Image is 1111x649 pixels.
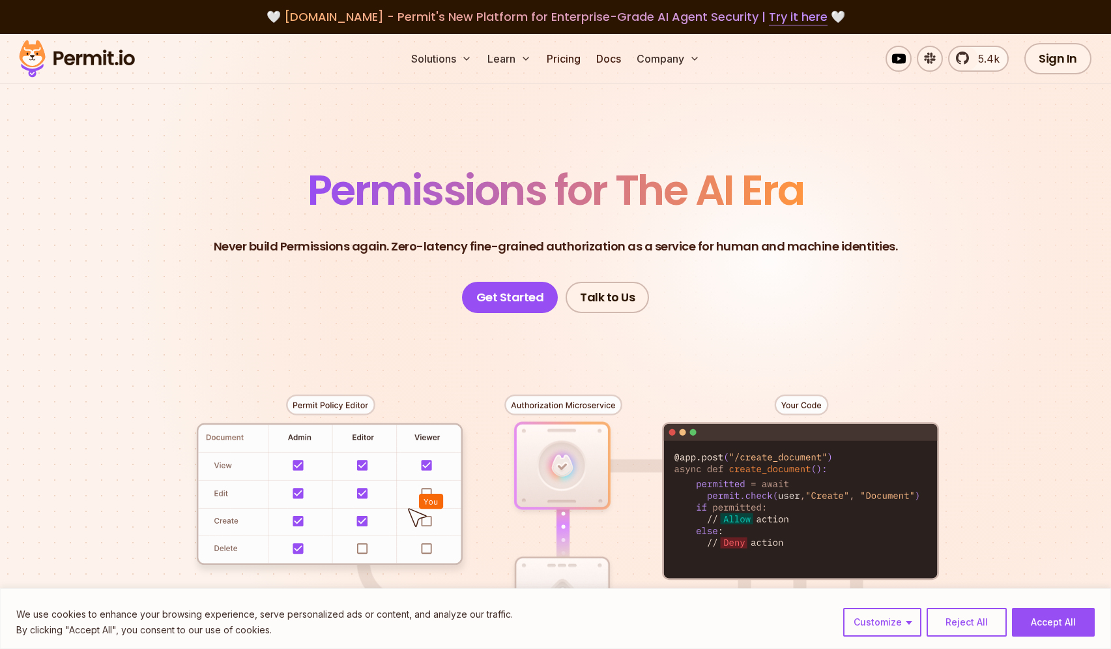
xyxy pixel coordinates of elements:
[541,46,586,72] a: Pricing
[927,608,1007,637] button: Reject All
[631,46,705,72] button: Company
[31,8,1080,26] div: 🤍 🤍
[566,282,649,313] a: Talk to Us
[16,607,513,622] p: We use cookies to enhance your browsing experience, serve personalized ads or content, and analyz...
[406,46,477,72] button: Solutions
[462,282,558,313] a: Get Started
[214,237,898,256] p: Never build Permissions again. Zero-latency fine-grained authorization as a service for human and...
[769,8,828,25] a: Try it here
[482,46,536,72] button: Learn
[13,37,141,81] img: Permit logo
[1012,608,1095,637] button: Accept All
[308,161,804,219] span: Permissions for The AI Era
[948,46,1009,72] a: 5.4k
[1024,43,1091,74] a: Sign In
[16,622,513,638] p: By clicking "Accept All", you consent to our use of cookies.
[591,46,626,72] a: Docs
[843,608,921,637] button: Customize
[284,8,828,25] span: [DOMAIN_NAME] - Permit's New Platform for Enterprise-Grade AI Agent Security |
[970,51,1000,67] span: 5.4k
